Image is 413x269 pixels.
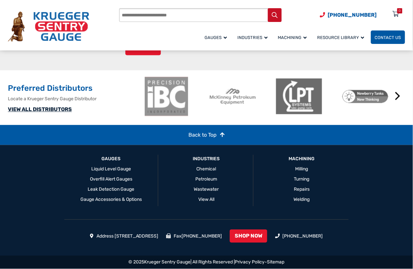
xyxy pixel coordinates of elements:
[196,166,216,172] a: Chemical
[143,77,189,116] img: ibc-logo
[328,12,377,18] span: [PHONE_NUMBER]
[314,29,371,45] a: Resource Library
[201,29,233,45] a: Gauges
[289,156,315,163] a: Machining
[274,29,314,45] a: Machining
[101,156,120,163] a: GAUGES
[144,259,191,265] a: Krueger Sentry Gauge
[260,120,266,127] button: 1 of 2
[205,35,227,40] span: Gauges
[166,233,222,240] li: Fax
[294,177,310,182] a: Turning
[8,106,72,113] a: VIEW ALL DISTRIBUTORS
[391,90,404,103] button: Next
[283,234,323,239] a: [PHONE_NUMBER]
[80,197,142,202] a: Gauge Accessories & Options
[295,166,308,172] a: Milling
[317,35,364,40] span: Resource Library
[194,187,219,192] a: Wastewater
[294,197,310,202] a: Welding
[320,11,377,19] a: Phone Number (920) 434-8860
[279,120,286,127] button: 3 of 2
[294,187,310,192] a: Repairs
[90,233,159,240] li: Address [STREET_ADDRESS]
[342,77,388,116] img: Newberry Tanks
[237,35,268,40] span: Industries
[278,35,307,40] span: Machining
[193,156,220,163] a: Industries
[399,8,401,13] div: 0
[8,11,89,42] img: Krueger Sentry Gauge
[8,84,140,94] h2: Preferred Distributors
[267,259,285,265] a: Sitemap
[8,96,140,103] p: Locate a Krueger Sentry Gauge Distributor
[90,177,132,182] a: Overfill Alert Gauges
[276,77,322,116] img: LPT
[88,187,134,192] a: Leak Detection Gauge
[375,35,401,40] span: Contact Us
[371,30,405,44] a: Contact Us
[235,259,265,265] a: Privacy Policy
[91,166,131,172] a: Liquid Level Gauge
[198,197,214,202] a: View All
[230,230,267,243] a: SHOP NOW
[210,77,256,116] img: McKinney Petroleum Equipment
[233,29,274,45] a: Industries
[195,177,217,182] a: Petroleum
[270,120,276,127] button: 2 of 2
